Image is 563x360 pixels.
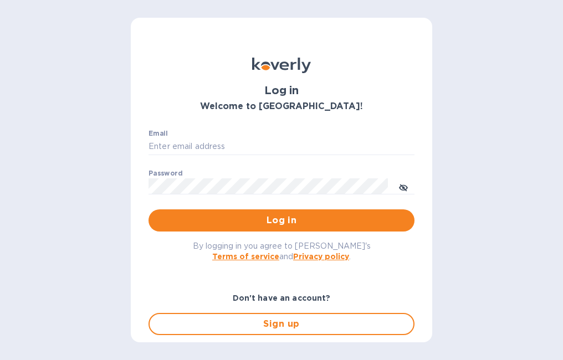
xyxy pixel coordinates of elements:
[193,241,371,261] span: By logging in you agree to [PERSON_NAME]'s and .
[149,313,414,335] button: Sign up
[157,214,406,227] span: Log in
[149,101,414,112] h3: Welcome to [GEOGRAPHIC_DATA]!
[149,209,414,232] button: Log in
[252,58,311,73] img: Koverly
[149,138,414,155] input: Enter email address
[212,252,279,261] a: Terms of service
[149,84,414,97] h1: Log in
[149,170,182,177] label: Password
[392,176,414,198] button: toggle password visibility
[149,131,168,137] label: Email
[233,294,331,302] b: Don't have an account?
[158,317,405,331] span: Sign up
[293,252,349,261] a: Privacy policy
